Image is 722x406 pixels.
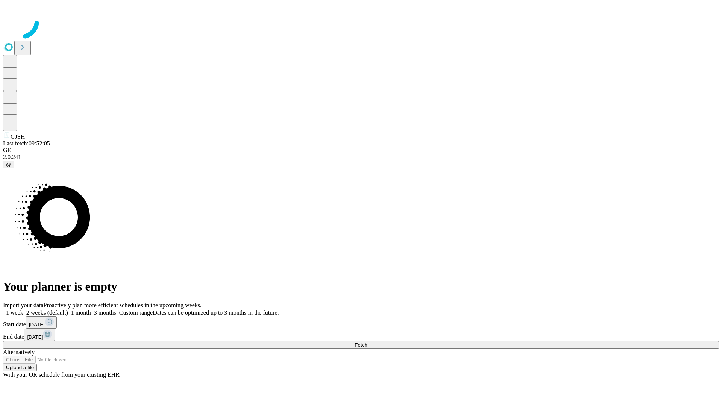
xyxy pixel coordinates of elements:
[3,154,719,161] div: 2.0.241
[119,309,153,316] span: Custom range
[24,329,55,341] button: [DATE]
[6,309,23,316] span: 1 week
[3,280,719,294] h1: Your planner is empty
[153,309,279,316] span: Dates can be optimized up to 3 months in the future.
[3,364,37,371] button: Upload a file
[3,341,719,349] button: Fetch
[3,161,14,168] button: @
[3,329,719,341] div: End date
[71,309,91,316] span: 1 month
[355,342,367,348] span: Fetch
[94,309,116,316] span: 3 months
[3,371,120,378] span: With your OR schedule from your existing EHR
[27,334,43,340] span: [DATE]
[26,309,68,316] span: 2 weeks (default)
[3,147,719,154] div: GEI
[3,302,44,308] span: Import your data
[29,322,45,327] span: [DATE]
[3,140,50,147] span: Last fetch: 09:52:05
[11,133,25,140] span: GJSH
[3,349,35,355] span: Alternatively
[26,316,57,329] button: [DATE]
[44,302,202,308] span: Proactively plan more efficient schedules in the upcoming weeks.
[6,162,11,167] span: @
[3,316,719,329] div: Start date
